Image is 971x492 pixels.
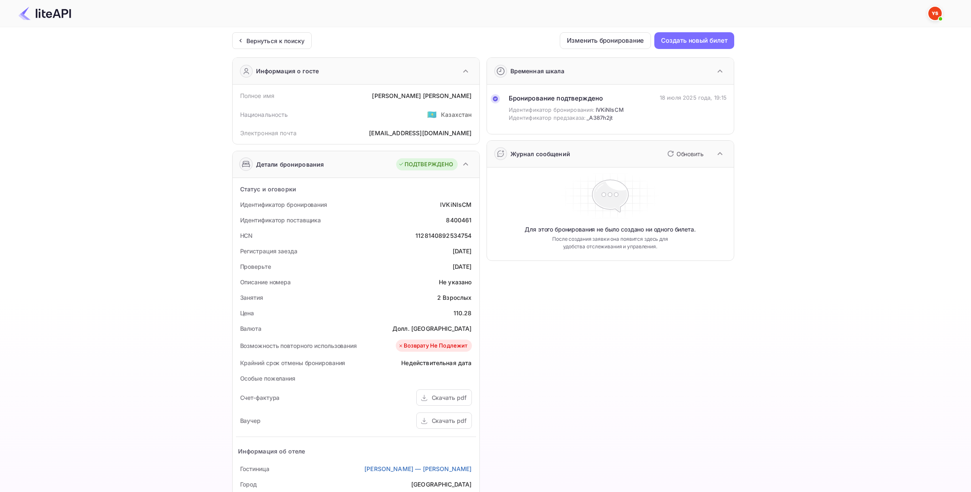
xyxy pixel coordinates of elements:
span: Идентификатор предзаказа: [509,114,586,122]
span: lVKiNlsCM [596,106,624,114]
a: [PERSON_NAME] — [PERSON_NAME] [364,464,471,473]
div: lVKiNlsCM [440,200,471,209]
div: ПОДТВЕРЖДЕНО [398,160,453,169]
div: Город [240,480,257,489]
div: Крайний срок отмены бронирования [240,358,346,367]
div: Вернуться к поиску [246,36,305,45]
div: [PERSON_NAME] [PERSON_NAME] [372,91,471,100]
div: Информация об отеле [238,447,305,456]
div: Информация о госте [256,67,319,75]
div: Национальность [240,110,288,119]
div: HCN [240,231,253,240]
div: Электронная почта [240,129,297,137]
div: [GEOGRAPHIC_DATA] [411,480,472,489]
div: 8400461 [446,216,471,224]
div: Занятия [240,293,263,302]
div: Журнал сообщений [510,149,570,158]
div: Гостиница [240,464,269,473]
div: Идентификатор поставщика [240,216,321,224]
div: Цена [240,309,254,317]
div: Особые пожелания [240,374,295,383]
span: _A387h2jt [587,114,612,122]
p: Обновить [676,149,704,158]
div: Валюта [240,324,261,333]
div: Не указано [439,278,472,286]
div: Идентификатор бронирования [240,200,327,209]
div: Скачать pdf [432,416,466,425]
div: Детали бронирования [256,160,324,169]
img: Логотип LiteAPI [18,7,71,20]
div: Бронирование подтверждено [509,94,624,103]
div: Описание номера [240,278,291,286]
div: Долл. [GEOGRAPHIC_DATA] [392,324,471,333]
div: Возможность повторного использования [240,341,357,350]
div: Ваучер [240,416,261,425]
div: 110.28 [453,309,472,317]
button: Изменить бронирование [560,32,651,49]
div: Временная шкала [510,67,564,75]
p: После создания заявки она появится здесь для удобства отслеживания и управления. [544,235,676,250]
div: 18 июля 2025 года, 19:15 [660,94,727,102]
div: 2 Взрослых [437,293,472,302]
div: Скачать pdf [432,393,466,402]
div: Казахстан [441,110,471,119]
div: Возврату не подлежит [398,342,468,350]
div: Счет-фактура [240,393,280,402]
div: Проверьте [240,262,271,271]
div: [DATE] [453,247,472,255]
div: 1128140892534754 [415,231,471,240]
div: Статус и оговорки [240,185,297,193]
div: [DATE] [453,262,472,271]
p: Для этого бронирования не было создано ни одного билета. [525,225,695,234]
div: [EMAIL_ADDRESS][DOMAIN_NAME] [369,129,471,137]
div: Недействительная дата [401,358,471,367]
div: Полное имя [240,91,275,100]
button: Обновить [662,147,707,160]
img: Служба Поддержки Яндекса [928,7,942,20]
button: Создать новый билет [654,32,734,49]
span: США [427,107,437,122]
span: Идентификатор бронирования: [509,106,595,114]
div: Регистрация заезда [240,247,297,255]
